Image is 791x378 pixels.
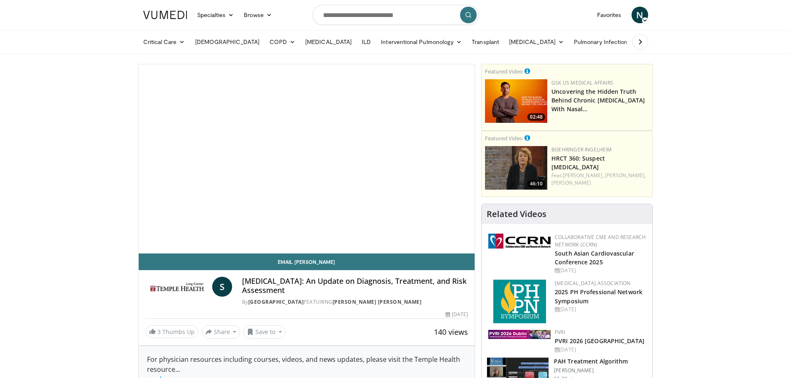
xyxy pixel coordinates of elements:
[488,330,551,339] img: 33783847-ac93-4ca7-89f8-ccbd48ec16ca.webp.150x105_q85_autocrop_double_scale_upscale_version-0.2.jpg
[145,325,198,338] a: 3 Thumbs Up
[551,172,649,187] div: Feat.
[313,5,479,25] input: Search topics, interventions
[357,34,376,50] a: ILD
[485,68,523,75] small: Featured Video
[555,329,565,336] a: PVRI
[487,209,546,219] h4: Related Videos
[143,11,187,19] img: VuMedi Logo
[555,288,642,305] a: 2025 PH Professional Network Symposium
[202,325,240,339] button: Share
[139,64,475,254] video-js: Video Player
[434,327,468,337] span: 140 views
[248,298,304,305] a: [GEOGRAPHIC_DATA]
[192,7,239,23] a: Specialties
[242,298,468,306] div: By FEATURING
[555,280,630,287] a: [MEDICAL_DATA] Association
[551,88,645,113] a: Uncovering the Hidden Truth Behind Chronic [MEDICAL_DATA] With Nasal…
[504,34,569,50] a: [MEDICAL_DATA]
[563,172,604,179] a: [PERSON_NAME],
[551,154,605,171] a: HRCT 360: Suspect [MEDICAL_DATA]
[467,34,504,50] a: Transplant
[554,367,628,374] p: [PERSON_NAME]
[446,311,468,318] div: [DATE]
[488,234,551,249] img: a04ee3ba-8487-4636-b0fb-5e8d268f3737.png.150x105_q85_autocrop_double_scale_upscale_version-0.2.png
[264,34,300,50] a: COPD
[569,34,641,50] a: Pulmonary Infection
[555,306,646,313] div: [DATE]
[485,134,523,142] small: Featured Video
[333,298,422,305] a: [PERSON_NAME] [PERSON_NAME]
[527,113,545,121] span: 02:48
[555,234,646,248] a: Collaborative CME and Research Network (CCRN)
[485,79,547,123] a: 02:48
[243,325,286,339] button: Save to
[485,146,547,190] a: 46:10
[485,79,547,123] img: d04c7a51-d4f2-46f9-936f-c139d13e7fbe.png.150x105_q85_crop-smart_upscale.png
[493,280,546,323] img: c6978fc0-1052-4d4b-8a9d-7956bb1c539c.png.150x105_q85_autocrop_double_scale_upscale_version-0.2.png
[555,267,646,274] div: [DATE]
[555,346,646,354] div: [DATE]
[555,249,634,266] a: South Asian Cardiovascular Conference 2025
[551,79,613,86] a: GSK US Medical Affairs
[145,277,209,297] img: Temple Lung Center
[555,337,644,345] a: PVRI 2026 [GEOGRAPHIC_DATA]
[605,172,646,179] a: [PERSON_NAME],
[632,7,648,23] a: N
[190,34,264,50] a: [DEMOGRAPHIC_DATA]
[592,7,627,23] a: Favorites
[300,34,357,50] a: [MEDICAL_DATA]
[527,180,545,188] span: 46:10
[485,146,547,190] img: 8340d56b-4f12-40ce-8f6a-f3da72802623.png.150x105_q85_crop-smart_upscale.png
[138,34,190,50] a: Critical Care
[157,328,161,336] span: 3
[239,7,277,23] a: Browse
[139,254,475,270] a: Email [PERSON_NAME]
[376,34,467,50] a: Interventional Pulmonology
[551,179,591,186] a: [PERSON_NAME]
[242,277,468,295] h4: [MEDICAL_DATA]: An Update on Diagnosis, Treatment, and Risk Assessment
[551,146,612,153] a: Boehringer Ingelheim
[554,357,628,366] h3: PAH Treatment Algorithm
[212,277,232,297] a: S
